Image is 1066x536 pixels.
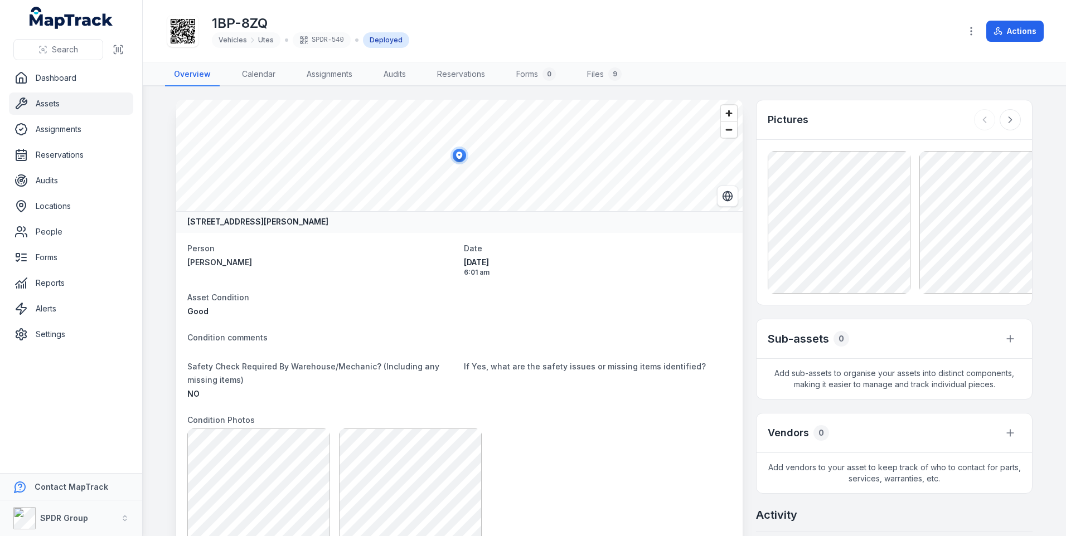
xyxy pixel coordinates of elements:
[212,14,409,32] h1: 1BP-8ZQ
[9,144,133,166] a: Reservations
[13,39,103,60] button: Search
[233,63,284,86] a: Calendar
[9,195,133,217] a: Locations
[219,36,247,45] span: Vehicles
[9,272,133,294] a: Reports
[9,169,133,192] a: Audits
[165,63,220,86] a: Overview
[187,216,328,227] strong: [STREET_ADDRESS][PERSON_NAME]
[9,246,133,269] a: Forms
[9,221,133,243] a: People
[187,333,268,342] span: Condition comments
[721,105,737,121] button: Zoom in
[768,425,809,441] h3: Vendors
[464,257,731,268] span: [DATE]
[30,7,113,29] a: MapTrack
[187,293,249,302] span: Asset Condition
[9,92,133,115] a: Assets
[428,63,494,86] a: Reservations
[187,389,200,398] span: NO
[756,507,797,523] h2: Activity
[9,298,133,320] a: Alerts
[721,121,737,138] button: Zoom out
[258,36,274,45] span: Utes
[187,257,455,268] a: [PERSON_NAME]
[375,63,415,86] a: Audits
[507,63,565,86] a: Forms0
[608,67,622,81] div: 9
[298,63,361,86] a: Assignments
[40,513,88,523] strong: SPDR Group
[187,362,439,384] span: Safety Check Required By Warehouse/Mechanic? (Including any missing items)
[464,243,482,253] span: Date
[768,331,829,347] h2: Sub-assets
[578,63,631,86] a: Files9
[464,268,731,277] span: 6:01 am
[757,453,1032,493] span: Add vendors to your asset to keep track of who to contact for parts, services, warranties, etc.
[464,257,731,277] time: 17/02/2025, 6:01:57 am
[464,362,706,371] span: If Yes, what are the safety issues or missing items identified?
[834,331,849,347] div: 0
[813,425,829,441] div: 0
[9,67,133,89] a: Dashboard
[986,21,1044,42] button: Actions
[187,415,255,425] span: Condition Photos
[757,359,1032,399] span: Add sub-assets to organise your assets into distinct components, making it easier to manage and t...
[35,482,108,491] strong: Contact MapTrack
[9,118,133,140] a: Assignments
[187,243,215,253] span: Person
[717,186,738,207] button: Switch to Satellite View
[363,32,409,48] div: Deployed
[176,100,743,211] canvas: Map
[52,44,78,55] span: Search
[293,32,351,48] div: SPDR-540
[768,112,808,128] h3: Pictures
[9,323,133,345] a: Settings
[542,67,556,81] div: 0
[187,306,209,316] span: Good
